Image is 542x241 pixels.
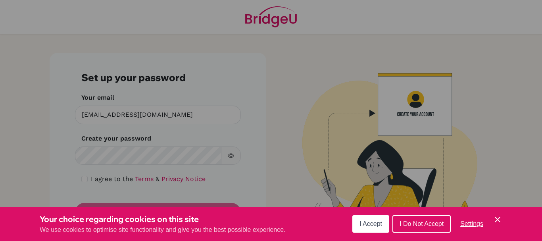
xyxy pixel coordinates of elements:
span: I Accept [359,220,382,227]
p: We use cookies to optimise site functionality and give you the best possible experience. [40,225,286,235]
button: I Accept [352,215,389,233]
span: Settings [460,220,483,227]
h3: Your choice regarding cookies on this site [40,213,286,225]
button: Save and close [493,215,502,224]
button: I Do Not Accept [392,215,451,233]
span: I Do Not Accept [400,220,444,227]
button: Settings [454,216,490,232]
